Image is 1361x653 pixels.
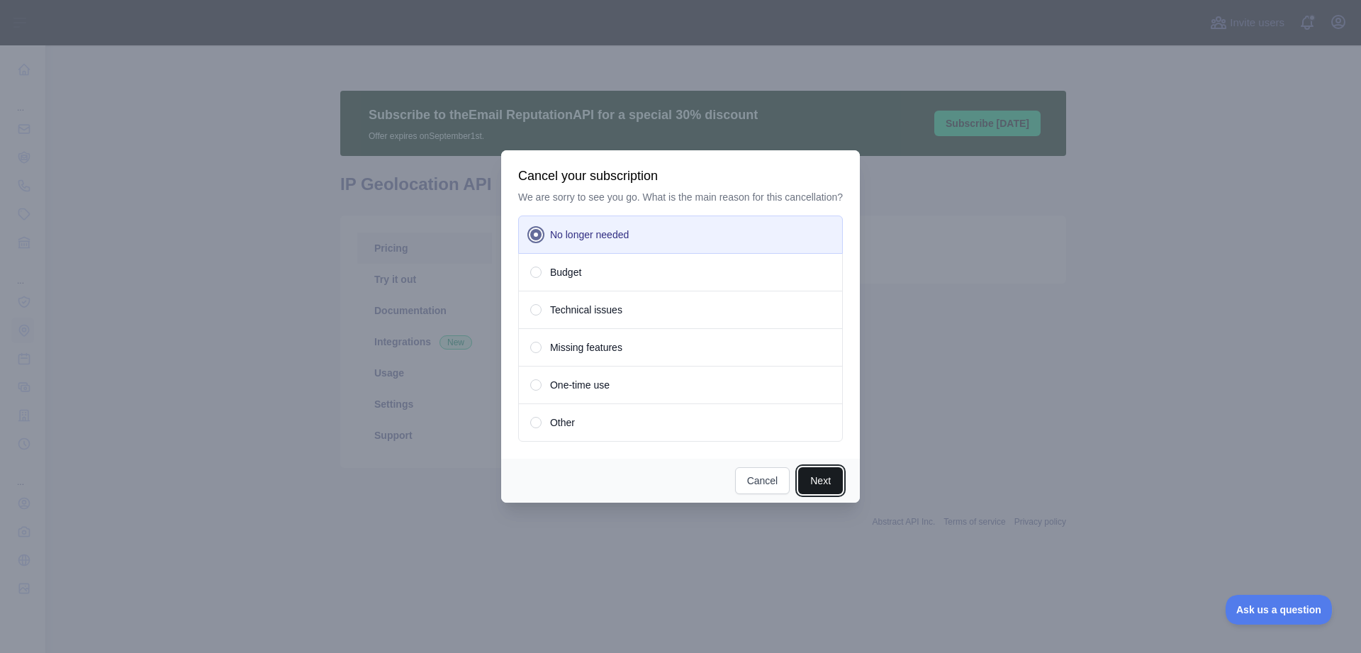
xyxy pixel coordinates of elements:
[1226,595,1333,625] iframe: Toggle Customer Support
[550,303,622,317] span: Technical issues
[798,467,843,494] button: Next
[518,167,843,184] h3: Cancel your subscription
[550,378,610,392] span: One-time use
[550,265,581,279] span: Budget
[550,415,575,430] span: Other
[735,467,790,494] button: Cancel
[550,228,629,242] span: No longer needed
[550,340,622,355] span: Missing features
[518,190,843,204] p: We are sorry to see you go. What is the main reason for this cancellation?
